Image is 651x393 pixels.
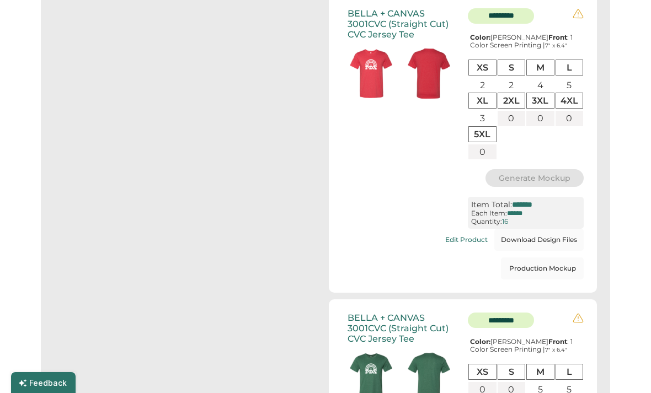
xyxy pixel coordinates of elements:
[468,111,497,126] div: 3
[348,8,458,40] div: BELLA + CANVAS 3001CVC (Straight Cut) CVC Jersey Tee
[526,78,554,93] div: 4
[468,60,497,76] div: XS
[556,111,584,126] div: 0
[468,144,497,159] div: 0
[545,42,567,49] font: 7" x 6.4"
[548,33,567,41] strong: Front
[556,60,584,76] div: L
[556,78,584,93] div: 5
[468,364,497,380] div: XS
[498,111,526,126] div: 0
[400,45,458,103] img: generate-image
[501,257,584,279] button: Production Mockup
[502,218,508,225] div: 16
[470,33,490,41] strong: Color:
[471,209,507,217] div: Each Item:
[468,93,497,109] div: XL
[468,126,497,142] div: 5XL
[548,337,567,346] strong: Front
[526,93,554,109] div: 3XL
[470,337,490,346] strong: Color:
[468,34,584,50] div: [PERSON_NAME] : 1 Color Screen Printing |
[468,338,584,354] div: [PERSON_NAME] : 1 Color Screen Printing |
[471,200,512,209] div: Item Total:
[526,60,554,76] div: M
[348,313,458,344] div: BELLA + CANVAS 3001CVC (Straight Cut) CVC Jersey Tee
[556,364,584,380] div: L
[494,229,584,251] button: Download Design Files
[471,218,502,225] div: Quantity:
[498,93,526,109] div: 2XL
[445,236,488,244] div: Edit Product
[526,364,554,380] div: M
[498,364,526,380] div: S
[485,169,584,187] button: Generate Mockup
[498,78,526,93] div: 2
[545,346,567,353] font: 7" x 6.4"
[556,93,584,109] div: 4XL
[526,111,554,126] div: 0
[468,78,497,93] div: 2
[498,60,526,76] div: S
[342,45,400,103] img: generate-image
